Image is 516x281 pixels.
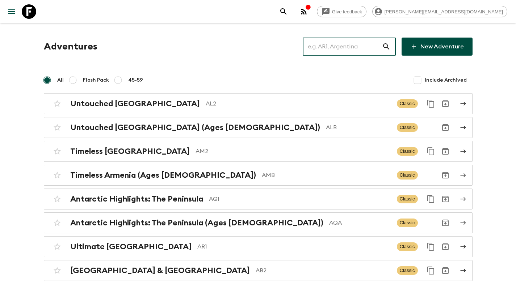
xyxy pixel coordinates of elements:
[402,38,473,56] a: New Adventure
[4,4,19,19] button: menu
[381,9,507,14] span: [PERSON_NAME][EMAIL_ADDRESS][DOMAIN_NAME]
[70,266,250,275] h2: [GEOGRAPHIC_DATA] & [GEOGRAPHIC_DATA]
[70,170,256,180] h2: Timeless Armenia (Ages [DEMOGRAPHIC_DATA])
[44,165,473,186] a: Timeless Armenia (Ages [DEMOGRAPHIC_DATA])AMBClassicArchive
[397,123,418,132] span: Classic
[256,266,391,275] p: AB2
[83,77,109,84] span: Flash Pack
[44,236,473,257] a: Ultimate [GEOGRAPHIC_DATA]AR1ClassicDuplicate for 45-59Archive
[397,171,418,180] span: Classic
[438,263,453,278] button: Archive
[70,147,190,156] h2: Timeless [GEOGRAPHIC_DATA]
[438,192,453,206] button: Archive
[196,147,391,156] p: AM2
[44,141,473,162] a: Timeless [GEOGRAPHIC_DATA]AM2ClassicDuplicate for 45-59Archive
[303,36,382,57] input: e.g. AR1, Argentina
[397,99,418,108] span: Classic
[44,212,473,233] a: Antarctic Highlights: The Peninsula (Ages [DEMOGRAPHIC_DATA])AQAClassicArchive
[397,195,418,203] span: Classic
[44,39,97,54] h1: Adventures
[438,96,453,111] button: Archive
[397,266,418,275] span: Classic
[44,117,473,138] a: Untouched [GEOGRAPHIC_DATA] (Ages [DEMOGRAPHIC_DATA])ALBClassicArchive
[424,263,438,278] button: Duplicate for 45-59
[70,194,203,204] h2: Antarctic Highlights: The Peninsula
[424,192,438,206] button: Duplicate for 45-59
[262,171,391,180] p: AMB
[57,77,64,84] span: All
[424,144,438,159] button: Duplicate for 45-59
[70,99,200,108] h2: Untouched [GEOGRAPHIC_DATA]
[424,96,438,111] button: Duplicate for 45-59
[206,99,391,108] p: AL2
[424,239,438,254] button: Duplicate for 45-59
[317,6,366,17] a: Give feedback
[438,168,453,182] button: Archive
[438,120,453,135] button: Archive
[44,93,473,114] a: Untouched [GEOGRAPHIC_DATA]AL2ClassicDuplicate for 45-59Archive
[70,218,323,228] h2: Antarctic Highlights: The Peninsula (Ages [DEMOGRAPHIC_DATA])
[197,242,391,251] p: AR1
[70,123,320,132] h2: Untouched [GEOGRAPHIC_DATA] (Ages [DEMOGRAPHIC_DATA])
[44,260,473,281] a: [GEOGRAPHIC_DATA] & [GEOGRAPHIC_DATA]AB2ClassicDuplicate for 45-59Archive
[70,242,192,251] h2: Ultimate [GEOGRAPHIC_DATA]
[397,219,418,227] span: Classic
[438,216,453,230] button: Archive
[425,77,467,84] span: Include Archived
[328,9,366,14] span: Give feedback
[438,239,453,254] button: Archive
[372,6,507,17] div: [PERSON_NAME][EMAIL_ADDRESS][DOMAIN_NAME]
[128,77,143,84] span: 45-59
[397,242,418,251] span: Classic
[276,4,291,19] button: search adventures
[209,195,391,203] p: AQ1
[438,144,453,159] button: Archive
[326,123,391,132] p: ALB
[44,189,473,209] a: Antarctic Highlights: The PeninsulaAQ1ClassicDuplicate for 45-59Archive
[329,219,391,227] p: AQA
[397,147,418,156] span: Classic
